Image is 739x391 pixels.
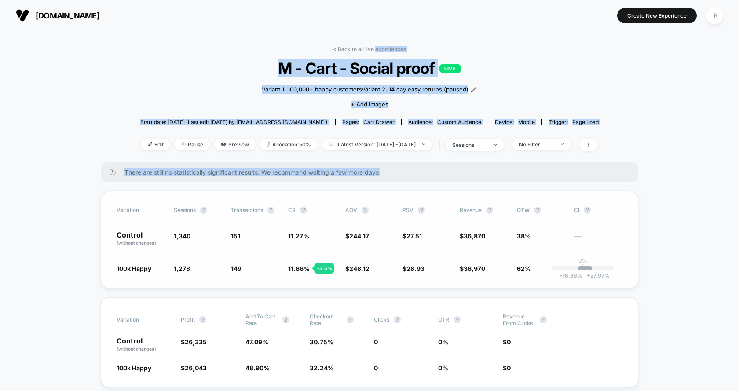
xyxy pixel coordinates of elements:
span: $ [181,364,207,372]
span: Preview [214,139,256,150]
img: calendar [329,142,333,146]
span: There are still no statistically significant results. We recommend waiting a few more days [124,168,621,176]
button: ? [199,316,206,323]
span: Profit [181,316,195,323]
button: ? [347,316,354,323]
button: ? [584,207,591,214]
button: ? [362,207,369,214]
span: 100k Happy [117,265,151,272]
span: M - Cart - Social proof [163,59,575,77]
div: sessions [452,142,487,148]
span: Start date: [DATE] (Last edit [DATE] by [EMAIL_ADDRESS][DOMAIN_NAME]) [140,119,327,125]
span: Variant 1: 100,000+ happy customersVariant 2: 14 day easy returns (paused) [262,85,468,94]
span: AOV [345,207,357,213]
div: No Filter [519,141,554,148]
span: 27.97 % [582,272,610,279]
img: end [494,144,497,146]
span: [DOMAIN_NAME] [36,11,99,20]
span: (without changes) [117,240,156,245]
p: LIVE [439,64,461,73]
span: $ [345,232,369,240]
span: Latest Version: [DATE] - [DATE] [322,139,432,150]
span: 32.24 % [310,364,334,372]
span: CR [288,207,296,213]
span: 11.66 % [288,265,310,272]
img: end [181,142,186,146]
span: 48.90 % [245,364,270,372]
span: Sessions [174,207,196,213]
img: end [561,143,564,145]
span: CI [574,207,622,214]
span: Device: [488,119,541,125]
span: 11.27 % [288,232,309,240]
span: cart drawer [363,119,395,125]
span: Variation [117,207,165,214]
div: Pages: [342,119,395,125]
span: $ [460,265,485,272]
span: 47.09 % [245,338,268,346]
button: IR [703,7,726,25]
span: OTW [517,207,565,214]
span: $ [345,265,369,272]
span: 62% [517,265,531,272]
span: Variation [117,313,165,326]
span: $ [402,265,424,272]
span: 28.93 [406,265,424,272]
img: end [422,143,425,145]
button: ? [540,316,547,323]
span: 1,340 [174,232,190,240]
span: 0 [374,338,378,346]
span: 0 [507,338,511,346]
span: 151 [231,232,240,240]
span: Clicks [374,316,389,323]
span: + [587,272,590,279]
span: (without changes) [117,346,156,351]
button: ? [267,207,274,214]
span: $ [503,364,511,372]
a: < Back to all live experiences [333,46,406,52]
img: rebalance [267,142,270,147]
span: -16.36 % [560,272,582,279]
span: 244.17 [349,232,369,240]
span: 0 [374,364,378,372]
img: Visually logo [16,9,29,22]
div: Audience: [408,119,481,125]
button: Create New Experience [617,8,697,23]
span: 100k Happy [117,364,151,372]
button: ? [282,316,289,323]
span: 36,970 [464,265,485,272]
span: 38% [517,232,531,240]
div: IR [706,7,723,24]
button: ? [486,207,493,214]
span: 27.51 [406,232,422,240]
span: 248.12 [349,265,369,272]
div: Trigger: [549,119,599,125]
span: 0 % [438,364,448,372]
button: ? [300,207,307,214]
span: Revenue From Clicks [503,313,535,326]
div: + 3.5 % [314,263,334,274]
span: 26,043 [185,364,207,372]
p: Control [117,337,172,352]
span: 30.75 % [310,338,333,346]
p: Control [117,231,165,246]
span: PSV [402,207,413,213]
span: 0 [507,364,511,372]
button: ? [534,207,541,214]
button: ? [418,207,425,214]
span: $ [460,232,485,240]
img: edit [148,142,152,146]
span: 26,335 [185,338,207,346]
p: | [582,264,584,270]
span: Transactions [231,207,263,213]
span: 36,870 [464,232,485,240]
span: $ [503,338,511,346]
span: $ [181,338,207,346]
span: $ [402,232,422,240]
button: ? [454,316,461,323]
span: + Add Images [351,101,388,108]
button: [DOMAIN_NAME] [13,8,102,22]
span: Add To Cart Rate [245,313,278,326]
span: 149 [231,265,241,272]
span: Checkout Rate [310,313,342,326]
